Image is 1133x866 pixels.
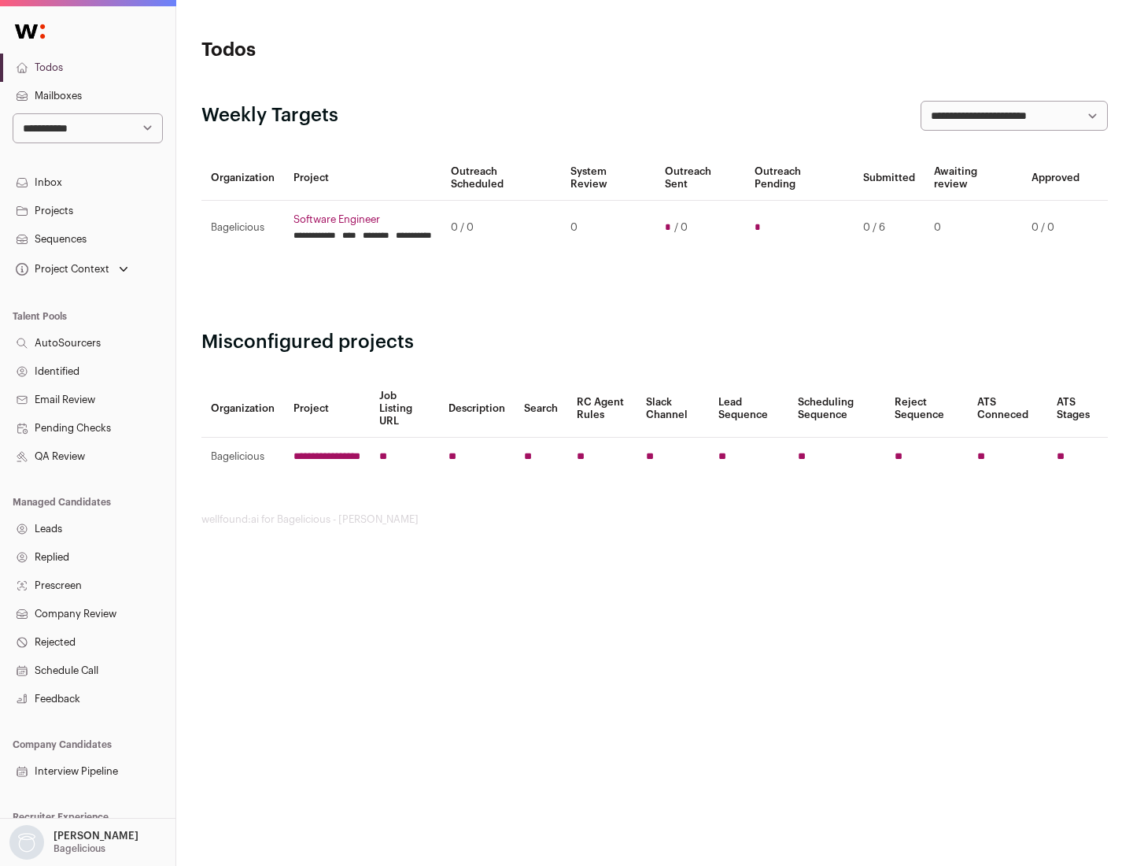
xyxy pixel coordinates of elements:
[6,825,142,860] button: Open dropdown
[439,380,515,438] th: Description
[709,380,788,438] th: Lead Sequence
[567,380,636,438] th: RC Agent Rules
[201,330,1108,355] h2: Misconfigured projects
[924,156,1022,201] th: Awaiting review
[788,380,885,438] th: Scheduling Sequence
[201,438,284,476] td: Bagelicious
[6,16,54,47] img: Wellfound
[561,201,655,255] td: 0
[924,201,1022,255] td: 0
[54,842,105,855] p: Bagelicious
[441,201,561,255] td: 0 / 0
[515,380,567,438] th: Search
[370,380,439,438] th: Job Listing URL
[1022,201,1089,255] td: 0 / 0
[655,156,746,201] th: Outreach Sent
[284,380,370,438] th: Project
[201,103,338,128] h2: Weekly Targets
[745,156,853,201] th: Outreach Pending
[674,221,688,234] span: / 0
[284,156,441,201] th: Project
[561,156,655,201] th: System Review
[441,156,561,201] th: Outreach Scheduled
[637,380,709,438] th: Slack Channel
[201,201,284,255] td: Bagelicious
[201,513,1108,526] footer: wellfound:ai for Bagelicious - [PERSON_NAME]
[13,258,131,280] button: Open dropdown
[201,38,504,63] h1: Todos
[854,156,924,201] th: Submitted
[13,263,109,276] div: Project Context
[1022,156,1089,201] th: Approved
[9,825,44,860] img: nopic.png
[854,201,924,255] td: 0 / 6
[201,380,284,438] th: Organization
[293,213,432,226] a: Software Engineer
[885,380,969,438] th: Reject Sequence
[201,156,284,201] th: Organization
[1047,380,1108,438] th: ATS Stages
[968,380,1046,438] th: ATS Conneced
[54,830,138,842] p: [PERSON_NAME]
